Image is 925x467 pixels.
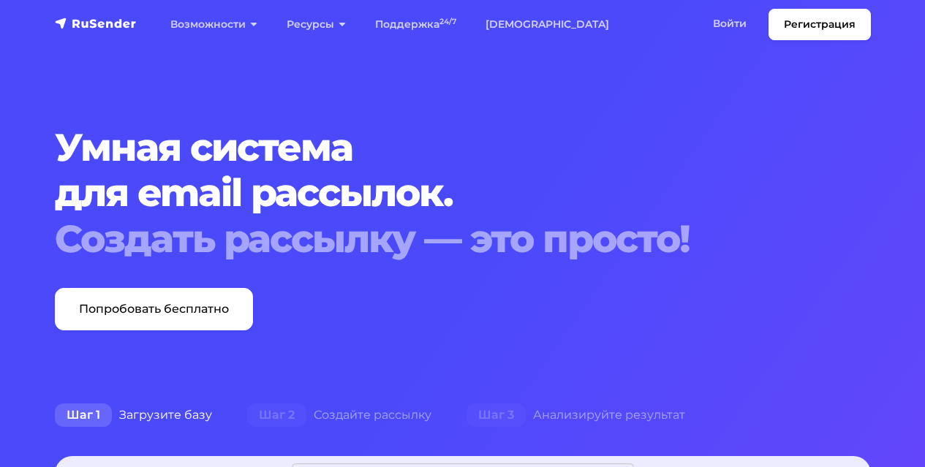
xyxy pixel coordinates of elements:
[156,10,272,39] a: Возможности
[55,288,253,330] a: Попробовать бесплатно
[769,9,871,40] a: Регистрация
[272,10,360,39] a: Ресурсы
[360,10,471,39] a: Поддержка24/7
[467,403,526,427] span: Шаг 3
[230,400,449,430] div: Создайте рассылку
[37,400,230,430] div: Загрузите базу
[55,16,137,31] img: RuSender
[471,10,624,39] a: [DEMOGRAPHIC_DATA]
[55,403,112,427] span: Шаг 1
[55,125,871,262] h1: Умная система для email рассылок.
[449,400,703,430] div: Анализируйте результат
[55,216,871,262] div: Создать рассылку — это просто!
[439,17,456,26] sup: 24/7
[698,9,761,39] a: Войти
[247,403,306,427] span: Шаг 2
